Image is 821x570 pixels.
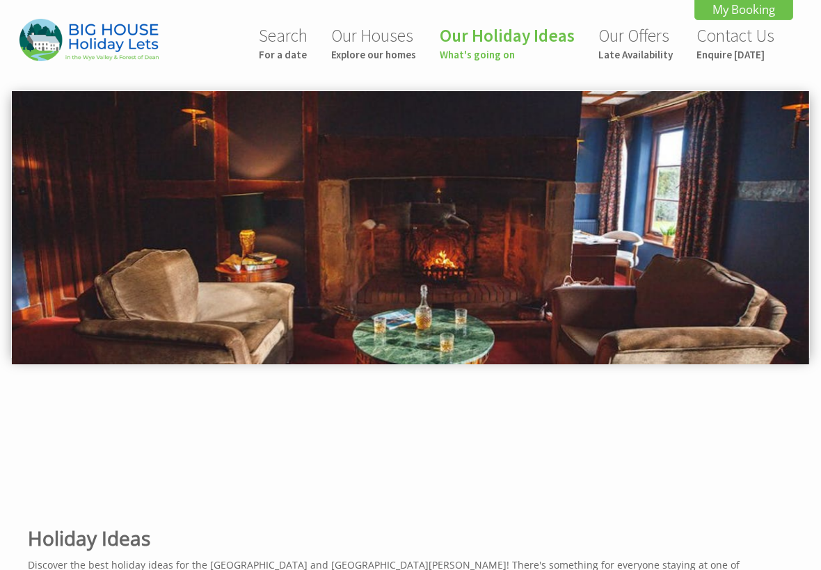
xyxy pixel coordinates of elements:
[331,24,416,61] a: Our HousesExplore our homes
[19,19,159,61] img: Big House Holiday Lets
[598,48,673,61] small: Late Availability
[696,48,774,61] small: Enquire [DATE]
[259,24,308,61] a: SearchFor a date
[8,397,813,501] iframe: Customer reviews powered by Trustpilot
[440,24,575,61] a: Our Holiday IdeasWhat's going on
[598,24,673,61] a: Our OffersLate Availability
[331,48,416,61] small: Explore our homes
[28,525,776,551] h1: Holiday Ideas
[259,48,308,61] small: For a date
[696,24,774,61] a: Contact UsEnquire [DATE]
[440,48,575,61] small: What's going on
